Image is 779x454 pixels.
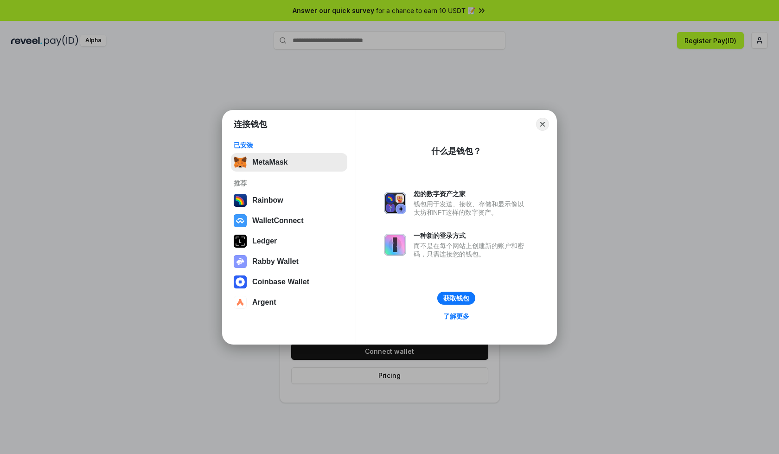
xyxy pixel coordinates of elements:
[443,294,469,302] div: 获取钱包
[414,242,529,258] div: 而不是在每个网站上创建新的账户和密码，只需连接您的钱包。
[231,153,347,172] button: MetaMask
[234,194,247,207] img: svg+xml,%3Csvg%20width%3D%22120%22%20height%3D%22120%22%20viewBox%3D%220%200%20120%20120%22%20fil...
[234,214,247,227] img: svg+xml,%3Csvg%20width%3D%2228%22%20height%3D%2228%22%20viewBox%3D%220%200%2028%2028%22%20fill%3D...
[252,196,283,205] div: Rainbow
[384,234,406,256] img: svg+xml,%3Csvg%20xmlns%3D%22http%3A%2F%2Fwww.w3.org%2F2000%2Fsvg%22%20fill%3D%22none%22%20viewBox...
[252,217,304,225] div: WalletConnect
[252,298,276,307] div: Argent
[252,158,287,166] div: MetaMask
[231,191,347,210] button: Rainbow
[414,190,529,198] div: 您的数字资产之家
[234,141,345,149] div: 已安装
[231,273,347,291] button: Coinbase Wallet
[252,278,309,286] div: Coinbase Wallet
[234,296,247,309] img: svg+xml,%3Csvg%20width%3D%2228%22%20height%3D%2228%22%20viewBox%3D%220%200%2028%2028%22%20fill%3D...
[231,211,347,230] button: WalletConnect
[234,119,267,130] h1: 连接钱包
[414,231,529,240] div: 一种新的登录方式
[437,292,475,305] button: 获取钱包
[234,235,247,248] img: svg+xml,%3Csvg%20xmlns%3D%22http%3A%2F%2Fwww.w3.org%2F2000%2Fsvg%22%20width%3D%2228%22%20height%3...
[234,179,345,187] div: 推荐
[431,146,481,157] div: 什么是钱包？
[384,192,406,214] img: svg+xml,%3Csvg%20xmlns%3D%22http%3A%2F%2Fwww.w3.org%2F2000%2Fsvg%22%20fill%3D%22none%22%20viewBox...
[234,156,247,169] img: svg+xml,%3Csvg%20fill%3D%22none%22%20height%3D%2233%22%20viewBox%3D%220%200%2035%2033%22%20width%...
[231,232,347,250] button: Ledger
[443,312,469,320] div: 了解更多
[231,293,347,312] button: Argent
[234,275,247,288] img: svg+xml,%3Csvg%20width%3D%2228%22%20height%3D%2228%22%20viewBox%3D%220%200%2028%2028%22%20fill%3D...
[252,237,277,245] div: Ledger
[536,118,549,131] button: Close
[438,310,475,322] a: 了解更多
[252,257,299,266] div: Rabby Wallet
[414,200,529,217] div: 钱包用于发送、接收、存储和显示像以太坊和NFT这样的数字资产。
[234,255,247,268] img: svg+xml,%3Csvg%20xmlns%3D%22http%3A%2F%2Fwww.w3.org%2F2000%2Fsvg%22%20fill%3D%22none%22%20viewBox...
[231,252,347,271] button: Rabby Wallet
